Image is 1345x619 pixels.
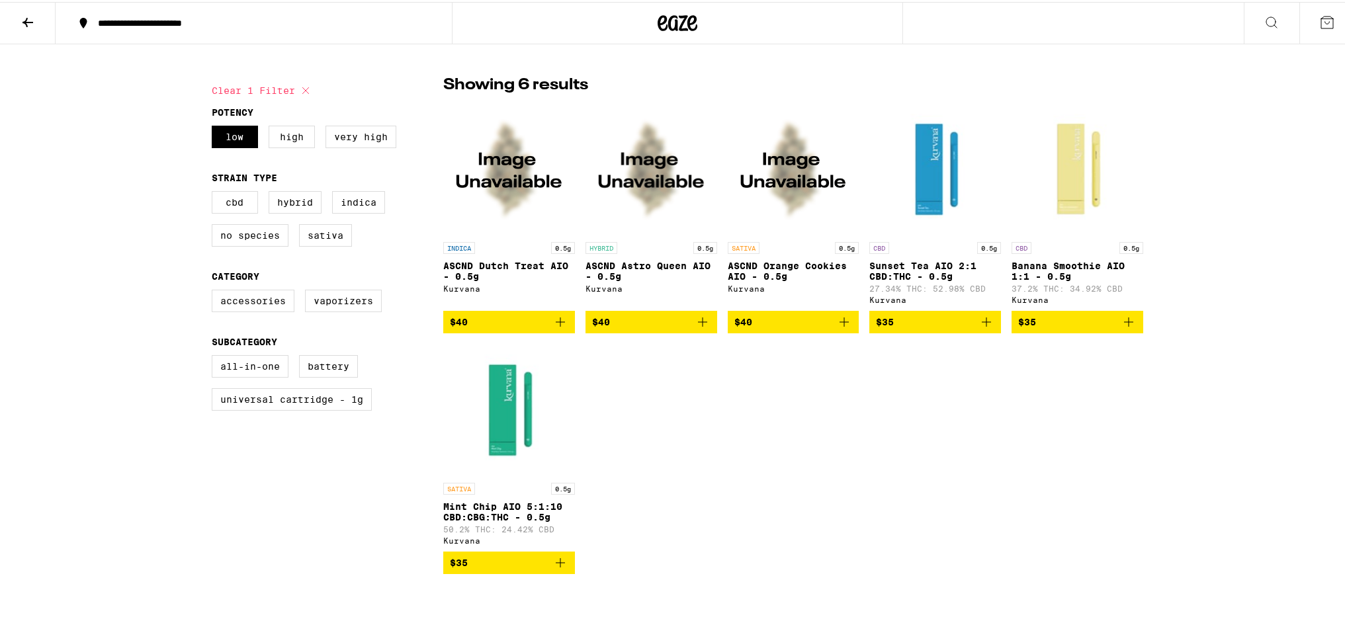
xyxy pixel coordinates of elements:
p: 37.2% THC: 34.92% CBD [1012,282,1143,291]
p: Mint Chip AIO 5:1:10 CBD:CBG:THC - 0.5g [443,499,575,520]
legend: Strain Type [212,171,277,181]
label: Accessories [212,288,294,310]
p: SATIVA [728,240,759,252]
a: Open page for Sunset Tea AIO 2:1 CBD:THC - 0.5g from Kurvana [869,101,1001,309]
legend: Potency [212,105,253,116]
img: Kurvana - Mint Chip AIO 5:1:10 CBD:CBG:THC - 0.5g [443,342,575,474]
p: Showing 6 results [443,72,588,95]
button: Add to bag [869,309,1001,331]
p: 0.5g [551,481,575,493]
span: $40 [450,315,468,325]
img: Kurvana - ASCND Astro Queen AIO - 0.5g [586,101,717,233]
p: 50.2% THC: 24.42% CBD [443,523,575,532]
span: $40 [734,315,752,325]
label: Sativa [299,222,352,245]
button: Add to bag [443,309,575,331]
p: 0.5g [977,240,1001,252]
label: Battery [299,353,358,376]
p: 27.34% THC: 52.98% CBD [869,282,1001,291]
a: Open page for Banana Smoothie AIO 1:1 - 0.5g from Kurvana [1012,101,1143,309]
legend: Subcategory [212,335,277,345]
label: Vaporizers [305,288,382,310]
span: Hi. Need any help? [8,9,95,20]
p: Sunset Tea AIO 2:1 CBD:THC - 0.5g [869,259,1001,280]
div: Kurvana [443,534,575,543]
label: All-In-One [212,353,288,376]
div: Kurvana [1012,294,1143,302]
img: Kurvana - Sunset Tea AIO 2:1 CBD:THC - 0.5g [869,101,1001,233]
p: CBD [1012,240,1031,252]
p: CBD [869,240,889,252]
p: 0.5g [835,240,859,252]
p: ASCND Astro Queen AIO - 0.5g [586,259,717,280]
p: Banana Smoothie AIO 1:1 - 0.5g [1012,259,1143,280]
legend: Category [212,269,259,280]
label: Very High [325,124,396,146]
label: CBD [212,189,258,212]
a: Open page for ASCND Astro Queen AIO - 0.5g from Kurvana [586,101,717,309]
img: Kurvana - Banana Smoothie AIO 1:1 - 0.5g [1012,101,1143,233]
label: Universal Cartridge - 1g [212,386,372,409]
a: Open page for ASCND Orange Cookies AIO - 0.5g from Kurvana [728,101,859,309]
button: Add to bag [443,550,575,572]
button: Add to bag [586,309,717,331]
button: Add to bag [1012,309,1143,331]
span: $40 [592,315,610,325]
div: Kurvana [728,282,859,291]
img: Kurvana - ASCND Orange Cookies AIO - 0.5g [728,101,859,233]
button: Add to bag [728,309,859,331]
label: Indica [332,189,385,212]
label: No Species [212,222,288,245]
label: Hybrid [269,189,322,212]
p: 0.5g [1119,240,1143,252]
span: $35 [1018,315,1036,325]
div: Kurvana [869,294,1001,302]
p: ASCND Dutch Treat AIO - 0.5g [443,259,575,280]
div: Kurvana [443,282,575,291]
p: 0.5g [693,240,717,252]
button: Clear 1 filter [212,72,314,105]
a: Open page for Mint Chip AIO 5:1:10 CBD:CBG:THC - 0.5g from Kurvana [443,342,575,550]
label: High [269,124,315,146]
a: Open page for ASCND Dutch Treat AIO - 0.5g from Kurvana [443,101,575,309]
span: $35 [450,556,468,566]
img: Kurvana - ASCND Dutch Treat AIO - 0.5g [443,101,575,233]
span: $35 [876,315,894,325]
p: HYBRID [586,240,617,252]
p: SATIVA [443,481,475,493]
p: INDICA [443,240,475,252]
div: Kurvana [586,282,717,291]
p: ASCND Orange Cookies AIO - 0.5g [728,259,859,280]
p: 0.5g [551,240,575,252]
label: Low [212,124,258,146]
